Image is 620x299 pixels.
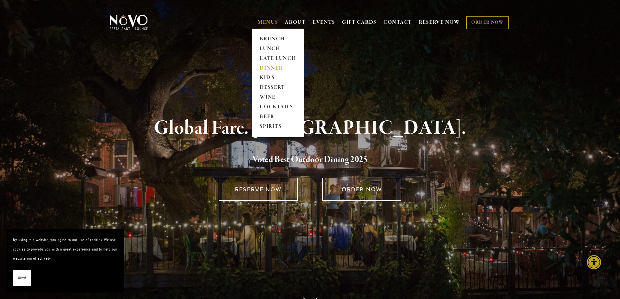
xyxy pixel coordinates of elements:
a: ORDER NOW [322,178,401,201]
img: Novo Restaurant &amp; Lounge [108,14,149,31]
a: RESERVE NOW [219,178,298,201]
a: CONTACT [383,16,412,29]
a: DESSERT [258,83,298,93]
a: MENUS [258,19,278,26]
a: LATE LUNCH [258,54,298,63]
a: COCKTAILS [258,102,298,112]
a: WINE [258,93,298,102]
a: DINNER [258,63,298,73]
a: LUNCH [258,44,298,54]
strong: Global Fare. [GEOGRAPHIC_DATA]. [154,116,466,141]
div: Accessibility Menu [587,255,601,269]
a: ABOUT [285,19,306,26]
h2: 5 [120,153,500,167]
a: ORDER NOW [466,16,509,29]
a: BRUNCH [258,34,298,44]
a: RESERVE NOW [419,16,460,29]
a: GIFT CARDS [342,16,377,29]
a: EVENTS [313,19,335,26]
section: Cookie banner [7,229,124,292]
a: SPIRITS [258,122,298,132]
a: Voted Best Outdoor Dining 202 [252,154,363,166]
a: KID'S [258,73,298,83]
a: BEER [258,112,298,122]
span: Okay! [18,273,26,283]
p: By using this website, you agree to our use of cookies. We use cookies to provide you with a grea... [13,235,117,263]
button: Okay! [13,270,31,286]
